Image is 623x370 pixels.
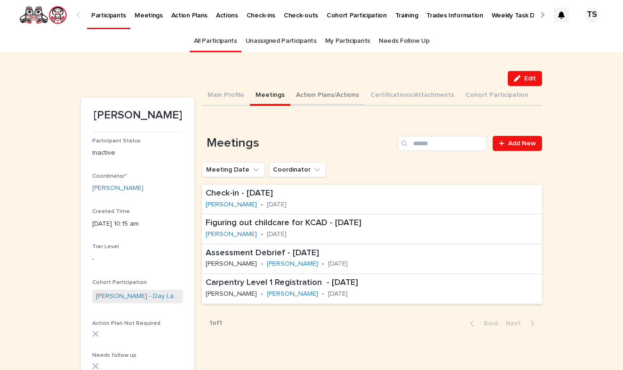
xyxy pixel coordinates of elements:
button: Edit [508,71,542,86]
input: Search [398,136,487,151]
a: All Participants [194,30,237,52]
p: [DATE] [267,201,287,209]
h1: Meetings [202,136,394,151]
a: [PERSON_NAME] [267,290,318,298]
button: Coordinator [269,162,326,177]
button: Main Profile [202,86,250,106]
span: Tier Level [92,244,119,250]
a: [PERSON_NAME] [206,201,257,209]
p: • [261,201,263,209]
span: Coordinator* [92,173,127,179]
a: [PERSON_NAME] [92,183,144,193]
img: rNyI97lYS1uoOg9yXW8k [19,6,67,24]
a: [PERSON_NAME] - Day Labour- [DATE] [96,291,179,301]
p: Inactive [92,148,183,158]
a: Figuring out childcare for KCAD - [DATE][PERSON_NAME] •[DATE] [202,214,542,244]
p: • [322,290,324,298]
p: [DATE] [328,290,348,298]
span: Next [506,320,527,327]
a: Assessment Debrief - [DATE][PERSON_NAME]•[PERSON_NAME] •[DATE] [202,244,542,274]
p: • [322,260,324,268]
button: Action Plans/Actions [290,86,365,106]
span: Cohort Participation [92,280,147,285]
a: Add New [493,136,542,151]
p: [DATE] [267,230,287,238]
button: Back [463,319,502,328]
p: • [261,260,263,268]
a: Check-in - [DATE][PERSON_NAME] •[DATE] [202,185,542,214]
a: [PERSON_NAME] [206,230,257,238]
span: Action Plan Not Required [92,321,160,326]
p: Assessment Debrief - [DATE] [206,248,461,259]
p: [DATE] [328,260,348,268]
button: Certifications/Attachments [365,86,460,106]
span: Edit [524,75,536,82]
a: [PERSON_NAME] [267,260,318,268]
span: Created Time [92,209,130,214]
p: [DATE] 10:15 am [92,219,183,229]
span: Add New [508,140,536,147]
p: [PERSON_NAME] [92,109,183,122]
span: Needs follow up [92,353,136,358]
a: My Participants [325,30,370,52]
button: Next [502,319,542,328]
p: Figuring out childcare for KCAD - [DATE] [206,218,442,228]
button: Meeting Date [202,162,265,177]
a: Unassigned Participants [246,30,317,52]
p: 1 of 1 [202,312,230,335]
p: Check-in - [DATE] [206,189,354,199]
a: Needs Follow Up [379,30,429,52]
button: Meetings [250,86,290,106]
a: Carpentry Level 1 Registration - [DATE][PERSON_NAME]•[PERSON_NAME] •[DATE] [202,274,542,304]
div: TS [584,8,599,23]
p: - [92,254,183,264]
p: Carpentry Level 1 Registration - [DATE] [206,278,500,288]
p: • [261,230,263,238]
span: Participant Status [92,138,141,144]
span: Back [478,320,498,327]
p: • [261,290,263,298]
p: [PERSON_NAME] [206,260,257,268]
p: [PERSON_NAME] [206,290,257,298]
button: Cohort Participation [460,86,534,106]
